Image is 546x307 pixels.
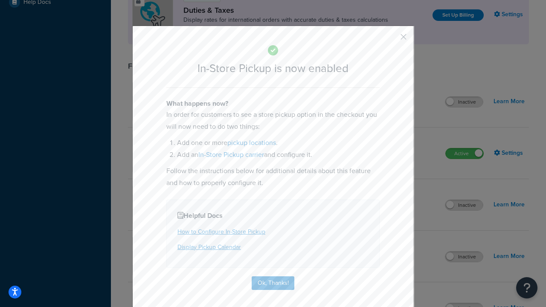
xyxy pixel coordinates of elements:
a: pickup locations [227,138,276,148]
button: Ok, Thanks! [252,276,294,290]
a: In-Store Pickup carrier [198,150,264,159]
h4: Helpful Docs [177,211,369,221]
p: Follow the instructions below for additional details about this feature and how to properly confi... [166,165,380,189]
li: Add one or more . [177,137,380,149]
h4: What happens now? [166,98,380,109]
a: Display Pickup Calendar [177,243,241,252]
p: In order for customers to see a store pickup option in the checkout you will now need to do two t... [166,109,380,133]
h2: In-Store Pickup is now enabled [166,62,380,75]
li: Add an and configure it. [177,149,380,161]
a: How to Configure In-Store Pickup [177,227,265,236]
